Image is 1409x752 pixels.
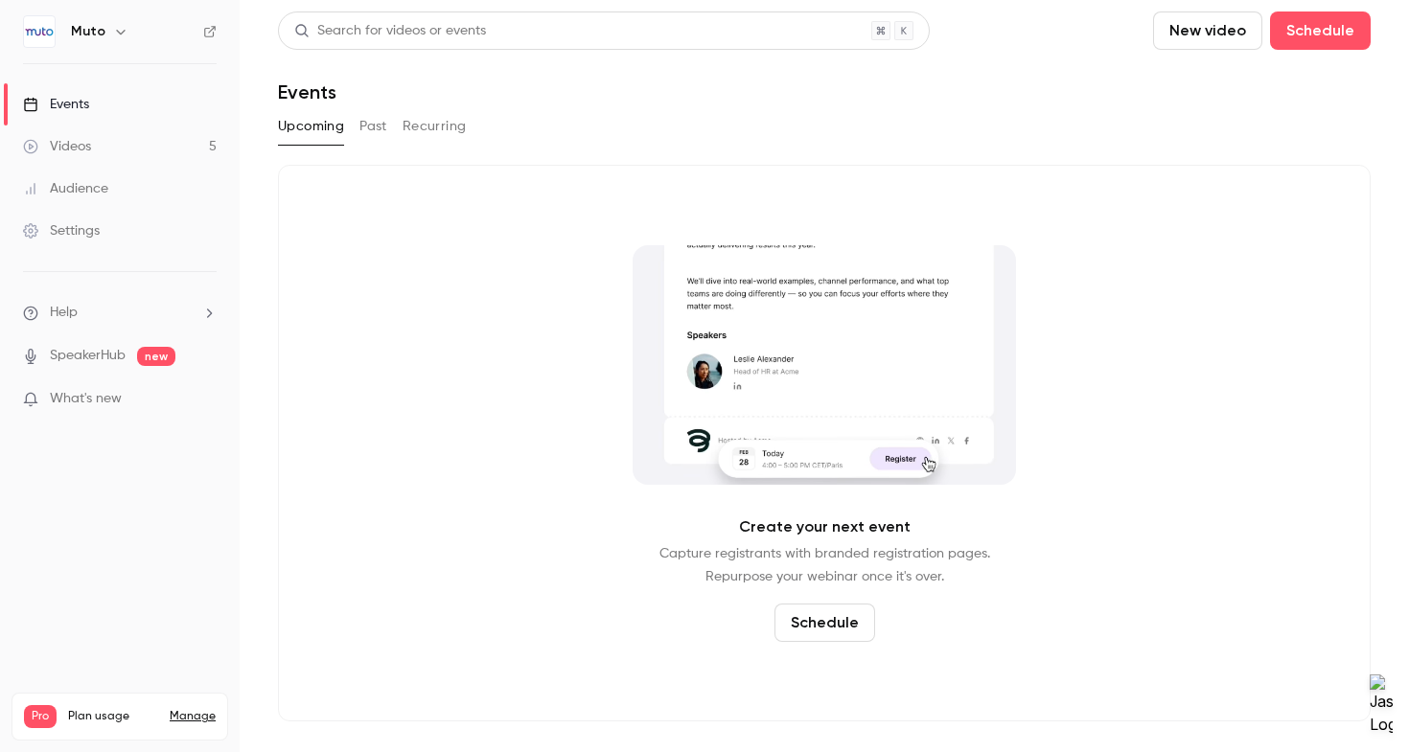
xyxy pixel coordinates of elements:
button: Recurring [403,111,467,142]
span: Pro [24,705,57,728]
div: Search for videos or events [294,21,486,41]
p: Capture registrants with branded registration pages. Repurpose your webinar once it's over. [659,542,990,588]
button: Upcoming [278,111,344,142]
iframe: Noticeable Trigger [194,391,217,408]
div: Audience [23,179,108,198]
h6: Muto [71,22,105,41]
button: Past [359,111,387,142]
span: Plan usage [68,709,158,724]
img: Muto [24,16,55,47]
button: Schedule [774,604,875,642]
span: What's new [50,389,122,409]
span: Help [50,303,78,323]
button: Schedule [1270,11,1371,50]
h1: Events [278,80,336,103]
li: help-dropdown-opener [23,303,217,323]
a: SpeakerHub [50,346,126,366]
div: Events [23,95,89,114]
div: Videos [23,137,91,156]
span: new [137,347,175,366]
a: Manage [170,709,216,724]
div: Settings [23,221,100,240]
button: New video [1153,11,1262,50]
p: Create your next event [739,515,911,538]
